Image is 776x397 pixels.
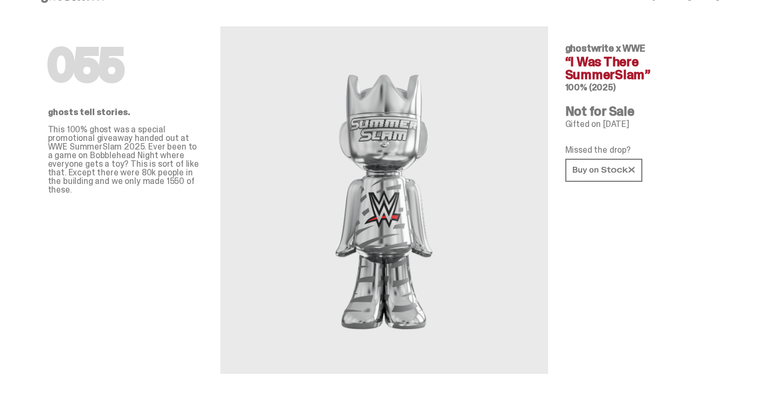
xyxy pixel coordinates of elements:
h4: “I Was There SummerSlam” [565,55,720,81]
p: Gifted on [DATE] [565,120,720,129]
h4: Not for Sale [565,105,720,118]
p: Missed the drop? [565,146,720,154]
p: ghosts tell stories. [48,108,203,117]
p: This 100% ghost was a special promotional giveaway handed out at WWE SummerSlam 2025. Ever been t... [48,125,203,194]
span: ghostwrite x WWE [565,42,645,55]
span: 100% (2025) [565,82,616,93]
img: WWE&ldquo;I Was There SummerSlam&rdquo; [266,52,503,348]
h1: 055 [48,44,203,87]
